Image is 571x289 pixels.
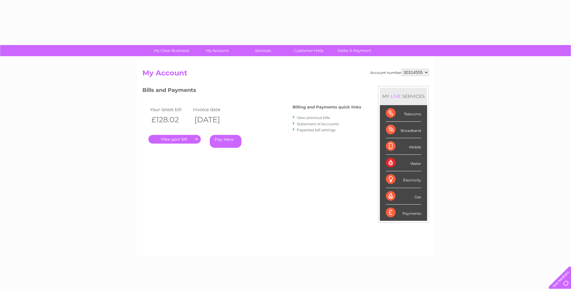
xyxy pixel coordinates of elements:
[380,88,427,105] div: MY SERVICES
[147,45,196,56] a: My Clear Business
[148,114,192,126] th: £128.02
[142,69,429,80] h2: My Account
[386,122,421,138] div: Broadband
[191,105,235,114] td: Invoice date
[386,205,421,221] div: Payments
[297,122,339,126] a: Statement of Accounts
[386,138,421,155] div: Mobile
[386,188,421,205] div: Gas
[297,128,336,132] a: Paperless bill settings
[386,155,421,171] div: Water
[293,105,361,109] h4: Billing and Payments quick links
[389,93,402,99] div: LIVE
[330,45,379,56] a: Make A Payment
[370,69,429,76] div: Account number
[192,45,242,56] a: My Account
[210,135,241,148] a: Pay Here
[148,135,201,144] a: .
[148,105,192,114] td: Your latest bill
[238,45,288,56] a: Services
[386,105,421,122] div: Telecoms
[297,115,330,120] a: View previous bills
[142,86,361,96] h3: Bills and Payments
[191,114,235,126] th: [DATE]
[386,171,421,188] div: Electricity
[284,45,334,56] a: Customer Help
